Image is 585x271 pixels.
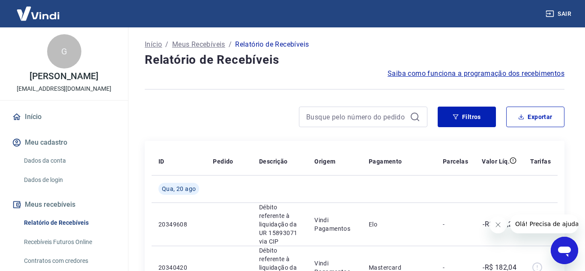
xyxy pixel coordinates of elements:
button: Filtros [438,107,496,127]
p: [PERSON_NAME] [30,72,98,81]
p: -R$ 101,22 [483,219,516,229]
img: Vindi [10,0,66,27]
button: Exportar [506,107,564,127]
h4: Relatório de Recebíveis [145,51,564,68]
p: Origem [314,157,335,166]
div: G [47,34,81,68]
span: Qua, 20 ago [162,185,196,193]
p: Parcelas [443,157,468,166]
p: Descrição [259,157,288,166]
a: Início [145,39,162,50]
a: Relatório de Recebíveis [21,214,118,232]
iframe: Fechar mensagem [489,216,507,233]
p: Elo [369,220,429,229]
p: / [229,39,232,50]
iframe: Mensagem da empresa [510,214,578,233]
p: Pagamento [369,157,402,166]
iframe: Botão para abrir a janela de mensagens [551,237,578,264]
p: Vindi Pagamentos [314,216,355,233]
p: 20349608 [158,220,199,229]
p: Pedido [213,157,233,166]
p: Relatório de Recebíveis [235,39,309,50]
a: Dados de login [21,171,118,189]
a: Contratos com credores [21,252,118,270]
button: Sair [544,6,575,22]
a: Recebíveis Futuros Online [21,233,118,251]
a: Início [10,107,118,126]
p: Valor Líq. [482,157,510,166]
p: [EMAIL_ADDRESS][DOMAIN_NAME] [17,84,111,93]
a: Meus Recebíveis [172,39,225,50]
span: Olá! Precisa de ajuda? [5,6,72,13]
p: Tarifas [530,157,551,166]
p: Débito referente à liquidação da UR 15893071 via CIP [259,203,301,246]
input: Busque pelo número do pedido [306,110,406,123]
button: Meus recebíveis [10,195,118,214]
p: ID [158,157,164,166]
button: Meu cadastro [10,133,118,152]
a: Saiba como funciona a programação dos recebimentos [388,68,564,79]
p: / [165,39,168,50]
p: - [443,220,468,229]
a: Dados da conta [21,152,118,170]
